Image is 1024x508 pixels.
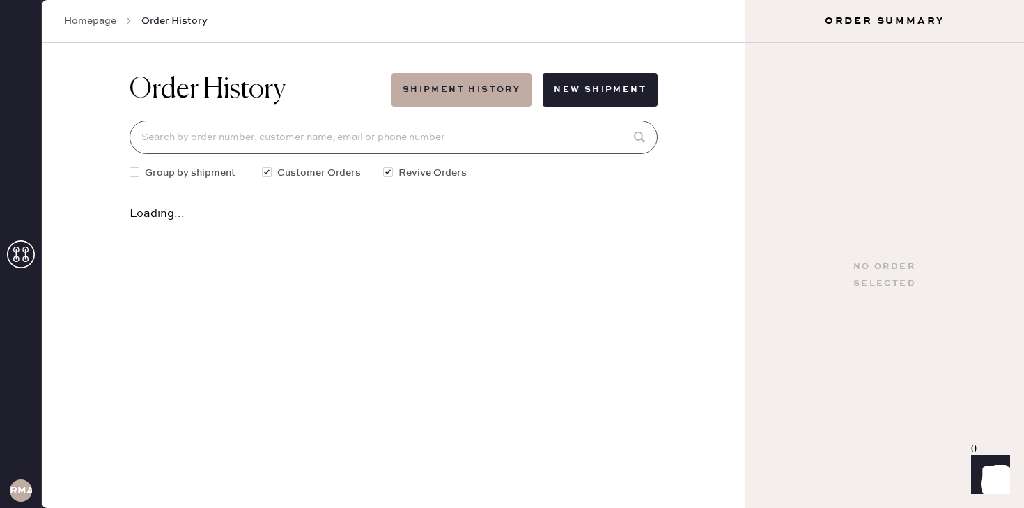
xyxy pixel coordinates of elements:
[745,14,1024,28] h3: Order Summary
[130,73,286,107] h1: Order History
[958,445,1018,505] iframe: Front Chat
[10,486,32,495] h3: RMA
[141,14,208,28] span: Order History
[391,73,532,107] button: Shipment History
[543,73,658,107] button: New Shipment
[64,14,116,28] a: Homepage
[277,165,361,180] span: Customer Orders
[398,165,467,180] span: Revive Orders
[853,259,916,292] div: No order selected
[130,208,658,220] div: Loading...
[130,121,658,154] input: Search by order number, customer name, email or phone number
[145,165,235,180] span: Group by shipment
